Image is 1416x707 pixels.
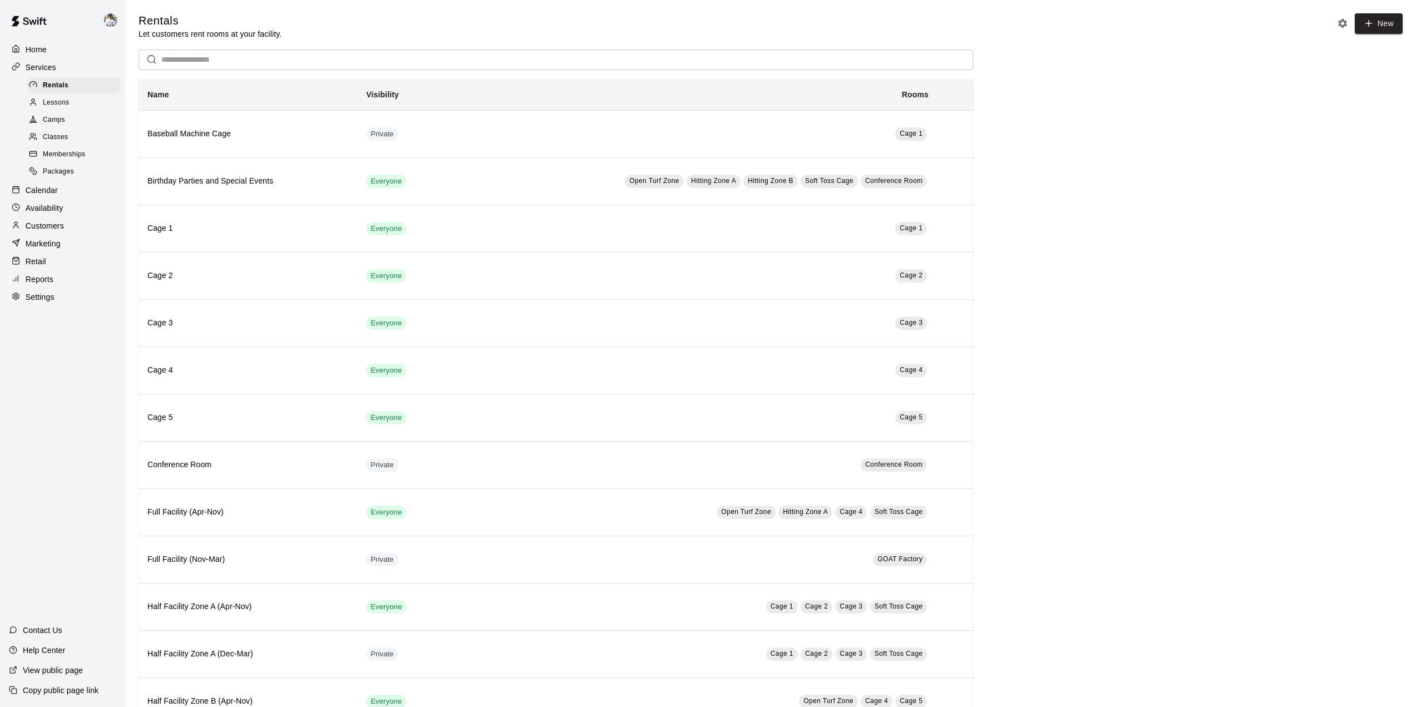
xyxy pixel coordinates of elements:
[139,28,282,39] p: Let customers rent rooms at your facility.
[26,202,63,214] p: Availability
[366,271,406,281] span: Everyone
[9,289,116,305] a: Settings
[865,177,922,185] span: Conference Room
[26,185,58,196] p: Calendar
[366,364,406,377] div: This service is visible to all of your customers
[366,127,398,141] div: This service is hidden, and can only be accessed via a direct link
[900,697,922,705] span: Cage 5
[26,44,47,55] p: Home
[783,508,828,516] span: Hitting Zone A
[27,94,125,111] a: Lessons
[43,166,74,177] span: Packages
[9,182,116,199] a: Calendar
[27,130,121,145] div: Classes
[366,224,406,234] span: Everyone
[366,176,406,187] span: Everyone
[803,697,853,705] span: Open Turf Zone
[9,41,116,58] a: Home
[27,147,121,162] div: Memberships
[147,223,348,235] h6: Cage 1
[23,685,98,696] p: Copy public page link
[23,645,65,656] p: Help Center
[366,553,398,566] div: This service is hidden, and can only be accessed via a direct link
[9,271,116,288] a: Reports
[900,319,922,327] span: Cage 3
[366,460,398,471] span: Private
[9,217,116,234] a: Customers
[9,253,116,270] div: Retail
[805,602,828,610] span: Cage 2
[27,164,121,180] div: Packages
[147,317,348,329] h6: Cage 3
[366,600,406,614] div: This service is visible to all of your customers
[865,461,922,468] span: Conference Room
[900,130,922,137] span: Cage 1
[147,506,348,518] h6: Full Facility (Apr-Nov)
[366,175,406,188] div: This service is visible to all of your customers
[805,650,828,657] span: Cage 2
[43,115,65,126] span: Camps
[43,97,70,108] span: Lessons
[27,164,125,181] a: Packages
[875,602,923,610] span: Soft Toss Cage
[26,274,53,285] p: Reports
[1334,15,1351,32] button: Rental settings
[9,200,116,216] a: Availability
[366,647,398,661] div: This service is hidden, and can only be accessed via a direct link
[366,318,406,329] span: Everyone
[147,553,348,566] h6: Full Facility (Nov-Mar)
[721,508,771,516] span: Open Turf Zone
[102,9,125,31] div: Justin Dunning
[147,128,348,140] h6: Baseball Machine Cage
[147,459,348,471] h6: Conference Room
[26,220,64,231] p: Customers
[366,269,406,283] div: This service is visible to all of your customers
[366,458,398,472] div: This service is hidden, and can only be accessed via a direct link
[366,506,406,519] div: This service is visible to all of your customers
[840,602,862,610] span: Cage 3
[366,649,398,660] span: Private
[27,146,125,164] a: Memberships
[840,508,862,516] span: Cage 4
[366,602,406,612] span: Everyone
[900,271,922,279] span: Cage 2
[26,238,61,249] p: Marketing
[147,270,348,282] h6: Cage 2
[900,224,922,232] span: Cage 1
[27,112,125,129] a: Camps
[366,555,398,565] span: Private
[840,650,862,657] span: Cage 3
[875,508,923,516] span: Soft Toss Cage
[900,413,922,421] span: Cage 5
[900,366,922,374] span: Cage 4
[366,696,406,707] span: Everyone
[9,59,116,76] a: Services
[366,413,406,423] span: Everyone
[771,650,793,657] span: Cage 1
[147,90,169,99] b: Name
[43,149,85,160] span: Memberships
[771,602,793,610] span: Cage 1
[865,697,888,705] span: Cage 4
[43,80,68,91] span: Rentals
[366,90,399,99] b: Visibility
[366,222,406,235] div: This service is visible to all of your customers
[26,291,55,303] p: Settings
[9,235,116,252] a: Marketing
[147,412,348,424] h6: Cage 5
[104,13,117,27] img: Justin Dunning
[27,77,125,94] a: Rentals
[23,665,83,676] p: View public page
[366,317,406,330] div: This service is visible to all of your customers
[691,177,736,185] span: Hitting Zone A
[27,78,121,93] div: Rentals
[805,177,853,185] span: Soft Toss Cage
[26,62,56,73] p: Services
